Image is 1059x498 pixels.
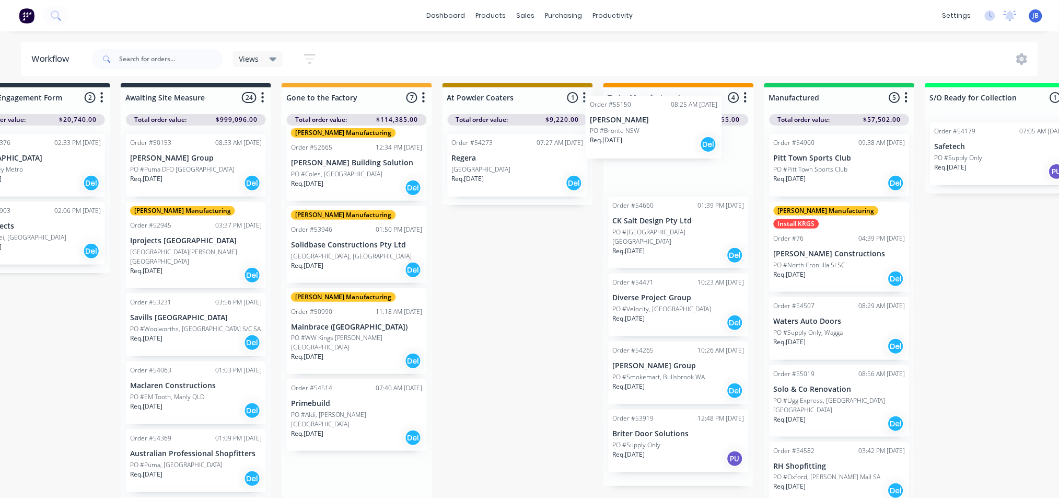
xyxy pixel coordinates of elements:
[134,115,187,124] span: Total order value:
[511,8,540,24] div: sales
[540,8,587,24] div: purchasing
[567,92,578,103] span: 1
[59,115,97,124] span: $20,740.00
[587,8,638,24] div: productivity
[447,92,550,103] input: Enter column name…
[769,92,872,103] input: Enter column name…
[608,92,711,103] input: Enter column name…
[19,8,34,24] img: Factory
[728,92,739,103] span: 4
[470,8,511,24] div: products
[239,53,259,64] span: Views
[85,92,96,103] span: 2
[377,115,418,124] span: $114,385.00
[864,115,901,124] span: $57,502.00
[295,115,347,124] span: Total order value:
[889,92,900,103] span: 5
[31,53,74,65] div: Workflow
[930,92,1033,103] input: Enter column name…
[546,115,579,124] span: $9,220.00
[456,115,508,124] span: Total order value:
[703,115,740,124] span: $35,955.00
[119,49,223,70] input: Search for orders...
[937,8,976,24] div: settings
[125,92,228,103] input: Enter column name…
[242,92,257,103] span: 24
[1033,11,1039,20] span: JB
[421,8,470,24] a: dashboard
[406,92,417,103] span: 7
[617,115,669,124] span: Total order value:
[286,92,389,103] input: Enter column name…
[216,115,258,124] span: $999,096.00
[778,115,830,124] span: Total order value:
